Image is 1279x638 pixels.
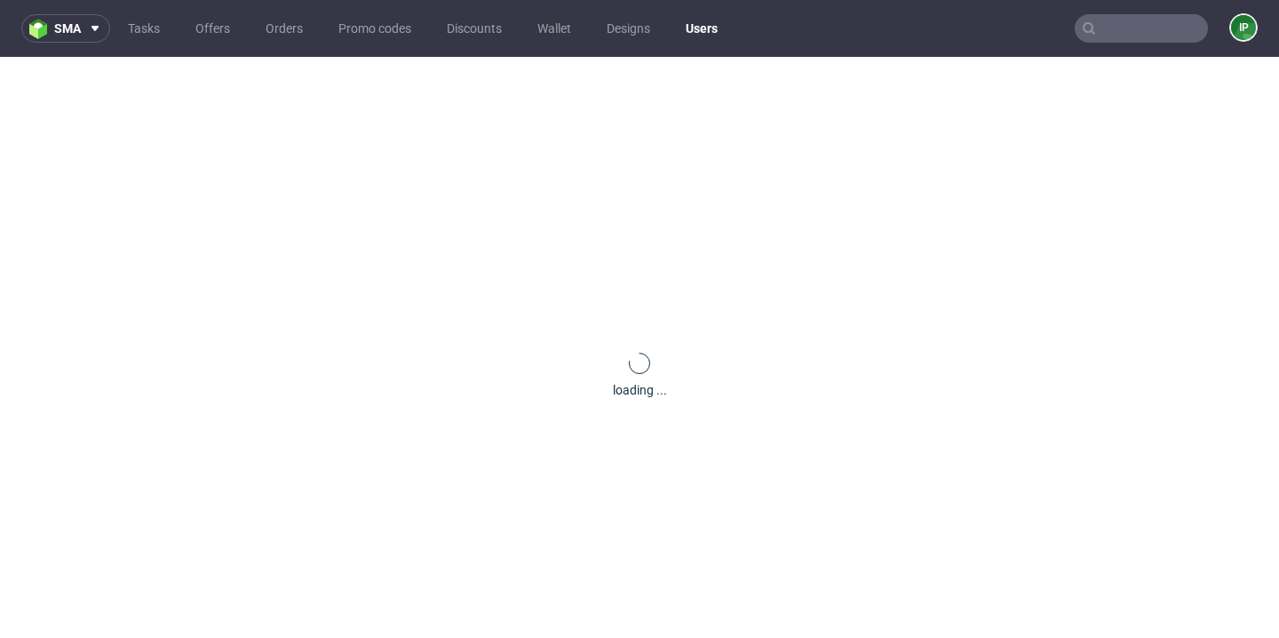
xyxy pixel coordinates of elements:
figcaption: IP [1231,15,1256,40]
span: sma [54,22,81,35]
img: logo [29,19,54,39]
a: Tasks [117,14,171,43]
a: Orders [255,14,314,43]
a: Wallet [527,14,582,43]
a: Users [675,14,728,43]
a: Offers [185,14,241,43]
button: sma [21,14,110,43]
a: Designs [596,14,661,43]
div: loading ... [613,381,667,399]
a: Discounts [436,14,512,43]
a: Promo codes [328,14,422,43]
